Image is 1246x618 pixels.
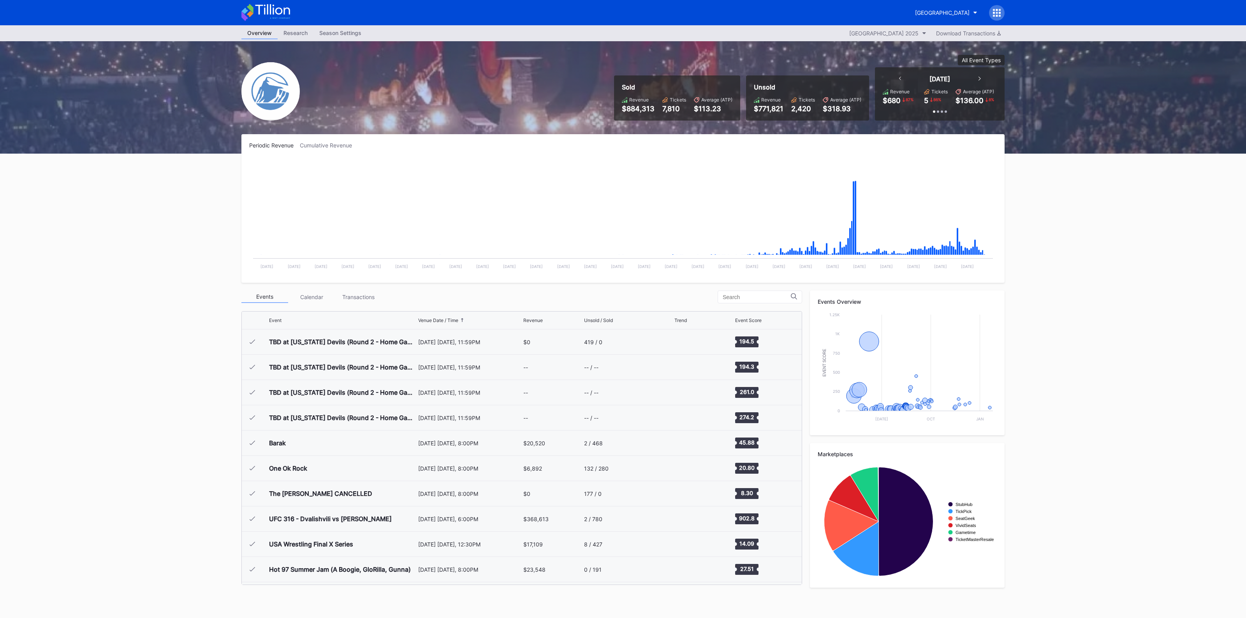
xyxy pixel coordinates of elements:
[269,540,353,548] div: USA Wrestling Final X Series
[818,451,997,457] div: Marketplaces
[958,55,1005,65] button: All Event Types
[269,490,372,497] div: The [PERSON_NAME] CANCELLED
[584,264,597,269] text: [DATE]
[934,264,947,269] text: [DATE]
[833,370,840,375] text: 500
[826,264,839,269] text: [DATE]
[818,298,997,305] div: Events Overview
[761,97,781,103] div: Revenue
[956,530,976,535] text: Gametime
[988,96,995,103] div: 8 %
[418,541,521,548] div: [DATE] [DATE], 12:30PM
[476,264,489,269] text: [DATE]
[746,264,759,269] text: [DATE]
[584,541,602,548] div: 8 / 427
[674,459,698,478] svg: Chart title
[584,490,602,497] div: 177 / 0
[523,566,546,573] div: $23,548
[976,417,984,421] text: Jan
[503,264,516,269] text: [DATE]
[853,264,866,269] text: [DATE]
[739,515,755,522] text: 902.8
[523,389,528,396] div: --
[530,264,543,269] text: [DATE]
[418,516,521,522] div: [DATE] [DATE], 6:00PM
[288,264,301,269] text: [DATE]
[674,560,698,579] svg: Chart title
[739,439,755,446] text: 45.88
[830,97,861,103] div: Average (ATP)
[674,317,687,323] div: Trend
[823,105,861,113] div: $318.93
[674,383,698,402] svg: Chart title
[269,439,286,447] div: Barak
[818,311,997,427] svg: Chart title
[845,28,930,39] button: [GEOGRAPHIC_DATA] 2025
[584,465,609,472] div: 132 / 280
[523,440,545,446] div: $20,520
[611,264,624,269] text: [DATE]
[799,264,812,269] text: [DATE]
[523,516,549,522] div: $368,613
[418,566,521,573] div: [DATE] [DATE], 8:00PM
[670,97,686,103] div: Tickets
[523,541,543,548] div: $17,109
[418,440,521,446] div: [DATE] [DATE], 8:00PM
[754,83,861,91] div: Unsold
[849,30,919,37] div: [GEOGRAPHIC_DATA] 2025
[883,96,901,105] div: $680
[422,264,435,269] text: [DATE]
[249,142,300,149] div: Periodic Revenue
[662,105,686,113] div: 7,810
[961,264,974,269] text: [DATE]
[956,509,972,514] text: TickPick
[523,465,542,472] div: $6,892
[701,97,732,103] div: Average (ATP)
[584,415,598,421] div: -- / --
[269,389,416,396] div: TBD at [US_STATE] Devils (Round 2 - Home Game 3) (Date TBD) (If Necessary)
[674,534,698,554] svg: Chart title
[674,484,698,503] svg: Chart title
[956,537,994,542] text: TicketMasterResale
[269,515,392,523] div: UFC 316 - Dvalishvili vs [PERSON_NAME]
[909,5,983,20] button: [GEOGRAPHIC_DATA]
[418,317,458,323] div: Venue Date / Time
[241,291,288,303] div: Events
[418,339,521,345] div: [DATE] [DATE], 11:59PM
[249,158,997,275] svg: Chart title
[791,105,815,113] div: 2,420
[638,264,651,269] text: [DATE]
[741,490,753,496] text: 8.30
[835,331,840,336] text: 1k
[300,142,358,149] div: Cumulative Revenue
[674,332,698,352] svg: Chart title
[694,105,732,113] div: $113.23
[833,389,840,394] text: 250
[368,264,381,269] text: [DATE]
[915,9,970,16] div: [GEOGRAPHIC_DATA]
[723,294,791,300] input: Search
[418,389,521,396] div: [DATE] [DATE], 11:59PM
[418,465,521,472] div: [DATE] [DATE], 8:00PM
[692,264,704,269] text: [DATE]
[269,317,282,323] div: Event
[418,490,521,497] div: [DATE] [DATE], 8:00PM
[584,440,603,446] div: 2 / 468
[418,364,521,371] div: [DATE] [DATE], 11:59PM
[773,264,785,269] text: [DATE]
[754,105,783,113] div: $771,821
[963,89,994,95] div: Average (ATP)
[523,364,528,371] div: --
[718,264,731,269] text: [DATE]
[269,464,307,472] div: One Ok Rock
[622,83,732,91] div: Sold
[584,339,602,345] div: 419 / 0
[739,389,754,395] text: 261.0
[241,27,278,39] div: Overview
[907,264,920,269] text: [DATE]
[449,264,462,269] text: [DATE]
[269,338,416,346] div: TBD at [US_STATE] Devils (Round 2 - Home Game 1) (Date TBD) (If Necessary)
[933,96,942,103] div: 86 %
[932,28,1005,39] button: Download Transactions
[622,105,655,113] div: $884,313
